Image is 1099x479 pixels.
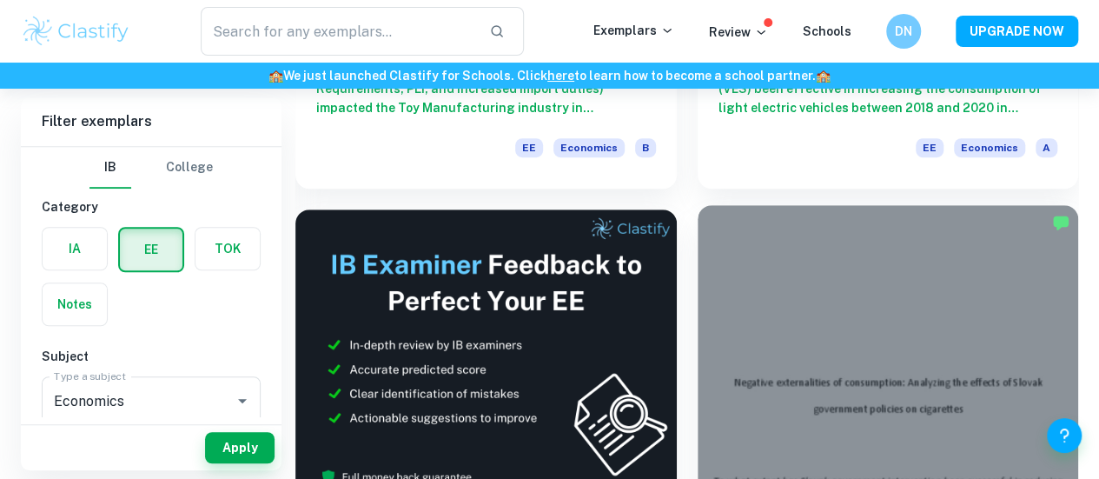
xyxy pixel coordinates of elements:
span: Economics [954,138,1025,157]
button: IA [43,228,107,269]
div: Filter type choice [89,147,213,189]
p: Review [709,23,768,42]
button: TOK [195,228,260,269]
h6: Subject [42,347,261,366]
span: B [635,138,656,157]
button: IB [89,147,131,189]
button: Notes [43,283,107,325]
button: College [166,147,213,189]
span: 🏫 [268,69,283,83]
span: 🏫 [816,69,831,83]
span: Economics [553,138,625,157]
span: EE [515,138,543,157]
button: DN [886,14,921,49]
h6: Filter exemplars [21,97,281,146]
p: Exemplars [593,21,674,40]
button: Apply [205,432,275,463]
a: Schools [803,24,851,38]
h6: Category [42,197,261,216]
input: Search for any exemplars... [201,7,475,56]
h6: DN [894,22,914,41]
button: UPGRADE NOW [956,16,1078,47]
h6: We just launched Clastify for Schools. Click to learn how to become a school partner. [3,66,1096,85]
button: Open [230,389,255,413]
span: EE [916,138,943,157]
button: EE [120,229,182,270]
span: A [1036,138,1057,157]
img: Clastify logo [21,14,131,49]
a: here [547,69,574,83]
label: Type a subject [54,369,126,383]
button: Help and Feedback [1047,418,1082,453]
img: Marked [1052,214,1069,231]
